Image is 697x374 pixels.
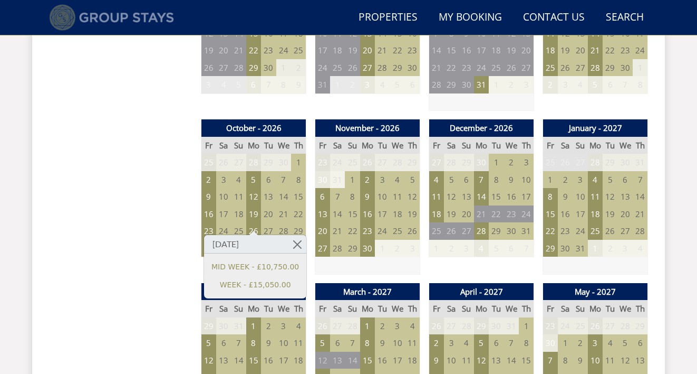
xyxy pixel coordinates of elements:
[315,119,420,137] th: November - 2026
[49,4,174,31] img: Group Stays
[201,42,216,59] td: 19
[429,240,444,257] td: 1
[633,59,647,77] td: 1
[330,240,345,257] td: 28
[216,154,231,171] td: 26
[201,119,306,137] th: October - 2026
[489,240,504,257] td: 5
[246,42,261,59] td: 22
[429,42,444,59] td: 14
[474,205,489,223] td: 21
[246,300,261,317] th: Mo
[444,154,459,171] td: 28
[276,222,291,240] td: 28
[276,300,291,317] th: We
[345,188,360,205] td: 8
[603,171,617,189] td: 5
[618,205,633,223] td: 20
[519,59,534,77] td: 27
[429,205,444,223] td: 18
[459,76,473,93] td: 30
[360,240,375,257] td: 30
[459,59,473,77] td: 23
[588,240,603,257] td: 1
[276,76,291,93] td: 8
[519,205,534,223] td: 24
[330,42,345,59] td: 18
[444,137,459,154] th: Sa
[633,205,647,223] td: 21
[573,188,587,205] td: 10
[315,300,330,317] th: Fr
[603,137,617,154] th: Tu
[489,188,504,205] td: 15
[504,76,519,93] td: 2
[543,119,648,137] th: January - 2027
[276,42,291,59] td: 24
[246,76,261,93] td: 6
[474,171,489,189] td: 7
[459,154,473,171] td: 29
[603,76,617,93] td: 6
[405,222,420,240] td: 26
[315,240,330,257] td: 27
[330,76,345,93] td: 1
[558,188,573,205] td: 9
[474,76,489,93] td: 31
[201,171,216,189] td: 2
[390,42,405,59] td: 22
[231,59,246,77] td: 28
[573,154,587,171] td: 27
[444,222,459,240] td: 26
[246,188,261,205] td: 12
[246,222,261,240] td: 26
[429,188,444,205] td: 11
[558,76,573,93] td: 3
[633,171,647,189] td: 7
[231,42,246,59] td: 21
[345,240,360,257] td: 29
[291,59,306,77] td: 2
[504,240,519,257] td: 6
[459,42,473,59] td: 16
[276,137,291,154] th: We
[315,283,420,301] th: March - 2027
[360,222,375,240] td: 23
[291,171,306,189] td: 8
[261,171,276,189] td: 6
[231,188,246,205] td: 11
[330,59,345,77] td: 25
[459,240,473,257] td: 3
[543,283,648,301] th: May - 2027
[474,42,489,59] td: 17
[375,188,390,205] td: 10
[633,240,647,257] td: 4
[405,188,420,205] td: 12
[504,42,519,59] td: 19
[543,76,558,93] td: 2
[375,240,390,257] td: 1
[330,300,345,317] th: Sa
[573,222,587,240] td: 24
[588,137,603,154] th: Mo
[519,171,534,189] td: 10
[434,6,506,30] a: My Booking
[246,137,261,154] th: Mo
[291,300,306,317] th: Th
[246,154,261,171] td: 28
[444,240,459,257] td: 2
[354,6,422,30] a: Properties
[543,42,558,59] td: 18
[345,137,360,154] th: Su
[216,188,231,205] td: 10
[390,76,405,93] td: 5
[489,137,504,154] th: Tu
[231,76,246,93] td: 5
[633,188,647,205] td: 14
[573,171,587,189] td: 3
[390,240,405,257] td: 2
[315,154,330,171] td: 23
[390,137,405,154] th: We
[618,154,633,171] td: 30
[543,59,558,77] td: 25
